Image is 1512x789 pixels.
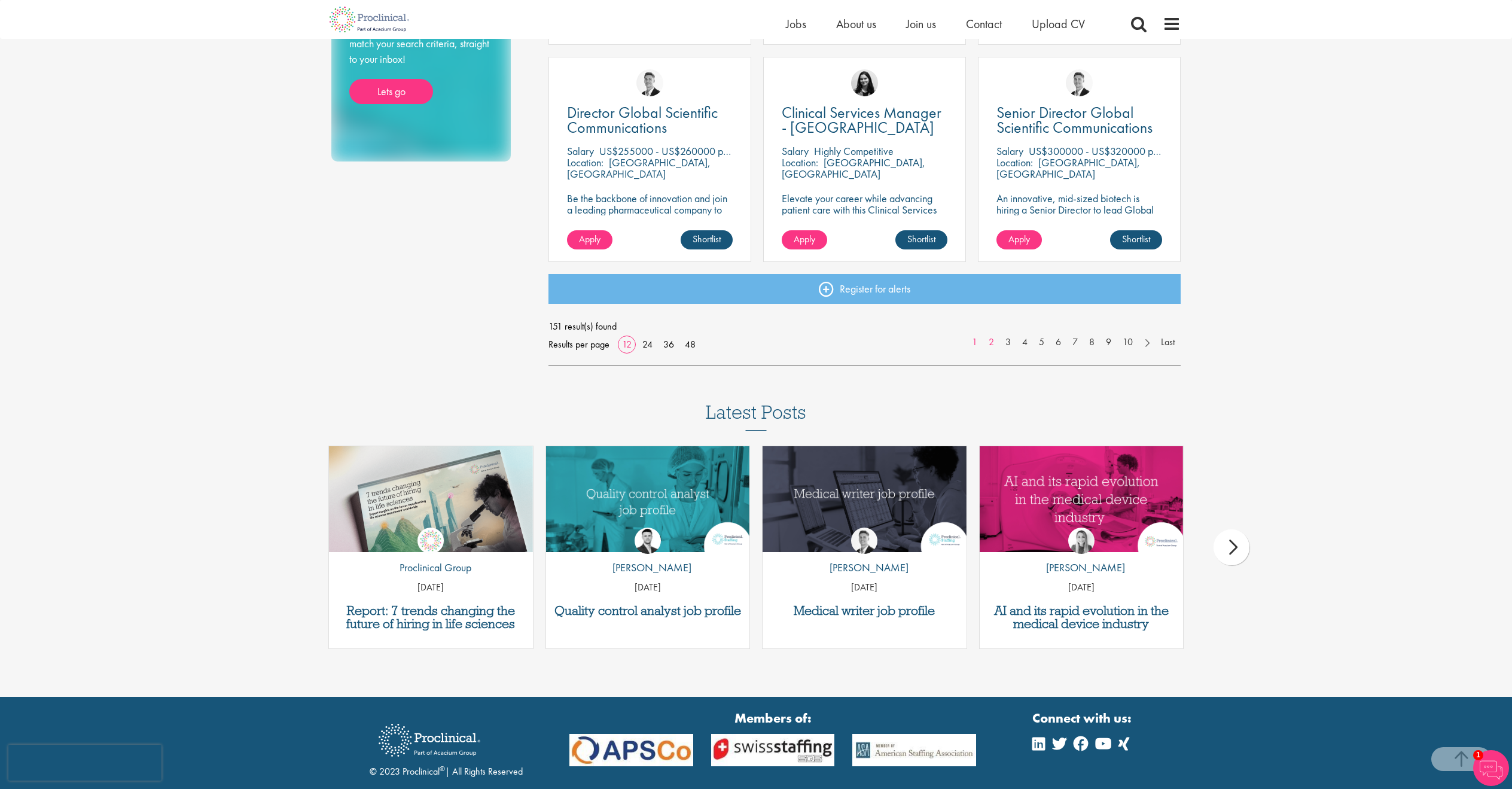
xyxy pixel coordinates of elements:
a: Medical writer job profile [769,604,961,617]
p: [GEOGRAPHIC_DATA], [GEOGRAPHIC_DATA] [996,156,1140,181]
a: 8 [1083,336,1101,349]
a: 7 [1066,336,1084,349]
a: AI and its rapid evolution in the medical device industry [986,604,1178,630]
a: Joshua Godden [PERSON_NAME] [603,528,691,581]
img: Chatbot [1473,750,1509,786]
img: APSCo [843,734,985,767]
p: Be the backbone of innovation and join a leading pharmaceutical company to help keep life-changin... [567,193,733,249]
a: 6 [1050,336,1067,349]
a: Apply [567,230,612,249]
img: APSCo [560,734,702,767]
a: 2 [983,336,1000,349]
span: 1 [1473,750,1483,760]
img: George Watson [851,528,877,554]
p: Highly Competitive [814,144,894,158]
span: 151 result(s) found [548,318,1181,336]
a: 9 [1100,336,1117,349]
span: Apply [579,233,600,245]
p: [DATE] [329,581,533,595]
a: Apply [782,230,827,249]
a: Jobs [786,16,806,32]
a: 24 [638,338,657,351]
a: 48 [681,338,700,351]
p: [GEOGRAPHIC_DATA], [GEOGRAPHIC_DATA] [567,156,711,181]
span: Senior Director Global Scientific Communications [996,102,1153,138]
a: Contact [966,16,1002,32]
a: Link to a post [546,446,750,552]
a: Link to a post [329,446,533,552]
a: 4 [1016,336,1034,349]
span: Director Global Scientific Communications [567,102,718,138]
iframe: reCAPTCHA [8,745,161,781]
a: 3 [999,336,1017,349]
p: [DATE] [980,581,1184,595]
p: [DATE] [546,581,750,595]
div: next [1214,529,1249,565]
a: 10 [1117,336,1139,349]
div: Take the hassle out of job hunting and receive the latest jobs that match your search criteria, s... [349,5,493,104]
img: George Watson [1066,69,1093,96]
p: [PERSON_NAME] [1037,560,1125,575]
p: US$255000 - US$260000 per annum + Highly Competitive Salary [599,144,880,158]
p: Elevate your career while advancing patient care with this Clinical Services Manager position wit... [782,193,947,238]
strong: Connect with us: [1032,709,1134,727]
img: APSCo [702,734,844,767]
a: Shortlist [1110,230,1162,249]
a: Apply [996,230,1042,249]
img: George Watson [636,69,663,96]
sup: ® [440,764,445,773]
a: Link to a post [980,446,1184,552]
a: About us [836,16,876,32]
img: AI and Its Impact on the Medical Device Industry | Proclinical [980,446,1184,552]
a: 5 [1033,336,1050,349]
p: An innovative, mid-sized biotech is hiring a Senior Director to lead Global Scientific Communicat... [996,193,1162,238]
a: Director Global Scientific Communications [567,105,733,135]
a: Proclinical Group Proclinical Group [391,528,471,581]
a: Register for alerts [548,274,1181,304]
a: Shortlist [895,230,947,249]
img: Medical writer job profile [763,446,967,552]
img: Proclinical: Life sciences hiring trends report 2025 [329,446,533,561]
a: Last [1155,336,1181,349]
img: Proclinical Group [417,528,444,554]
a: Shortlist [681,230,733,249]
a: Lets go [349,79,433,104]
a: George Watson [PERSON_NAME] [821,528,909,581]
a: Upload CV [1032,16,1085,32]
a: Quality control analyst job profile [552,604,744,617]
h3: Latest Posts [706,402,806,431]
a: Report: 7 trends changing the future of hiring in life sciences [335,604,527,630]
img: quality control analyst job profile [546,446,750,552]
span: Salary [567,144,594,158]
img: Hannah Burke [1068,528,1095,554]
a: 12 [618,338,636,351]
p: [GEOGRAPHIC_DATA], [GEOGRAPHIC_DATA] [782,156,925,181]
span: Apply [1008,233,1030,245]
span: Clinical Services Manager - [GEOGRAPHIC_DATA] [782,102,941,138]
span: Results per page [548,336,609,354]
span: Salary [996,144,1023,158]
a: Join us [906,16,936,32]
span: Location: [782,156,818,169]
p: Proclinical Group [391,560,471,575]
span: Location: [996,156,1033,169]
img: Indre Stankeviciute [851,69,878,96]
a: Clinical Services Manager - [GEOGRAPHIC_DATA] [782,105,947,135]
a: 36 [659,338,678,351]
img: Joshua Godden [635,528,661,554]
strong: Members of: [569,709,976,727]
a: Senior Director Global Scientific Communications [996,105,1162,135]
p: [DATE] [763,581,967,595]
